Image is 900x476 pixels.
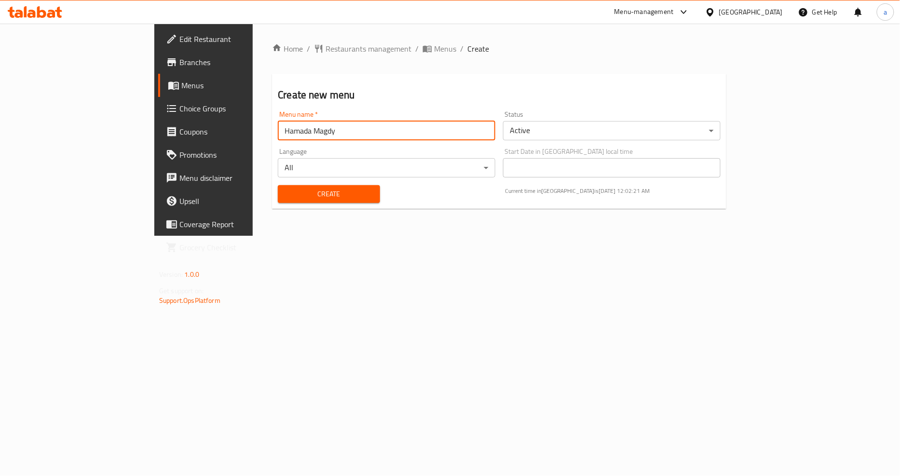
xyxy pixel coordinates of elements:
span: Grocery Checklist [179,242,297,253]
a: Grocery Checklist [158,236,305,259]
li: / [415,43,419,54]
div: Menu-management [614,6,674,18]
a: Coupons [158,120,305,143]
button: Create [278,185,380,203]
span: 1.0.0 [184,268,199,281]
a: Support.OpsPlatform [159,294,220,307]
span: Menus [181,80,297,91]
span: Choice Groups [179,103,297,114]
a: Coverage Report [158,213,305,236]
div: [GEOGRAPHIC_DATA] [719,7,783,17]
span: Edit Restaurant [179,33,297,45]
a: Promotions [158,143,305,166]
a: Branches [158,51,305,74]
span: Create [467,43,489,54]
span: Menu disclaimer [179,172,297,184]
span: Get support on: [159,285,204,297]
li: / [460,43,464,54]
a: Edit Restaurant [158,27,305,51]
a: Menu disclaimer [158,166,305,190]
li: / [307,43,310,54]
span: a [884,7,887,17]
a: Choice Groups [158,97,305,120]
span: Menus [434,43,456,54]
a: Menus [423,43,456,54]
div: Active [503,121,721,140]
span: Branches [179,56,297,68]
span: Restaurants management [326,43,411,54]
span: Upsell [179,195,297,207]
h2: Create new menu [278,88,721,102]
span: Coverage Report [179,218,297,230]
nav: breadcrumb [272,43,726,54]
input: Please enter Menu name [278,121,495,140]
a: Upsell [158,190,305,213]
div: All [278,158,495,177]
span: Create [286,188,372,200]
span: Coupons [179,126,297,137]
a: Menus [158,74,305,97]
span: Version: [159,268,183,281]
span: Promotions [179,149,297,161]
a: Restaurants management [314,43,411,54]
p: Current time in [GEOGRAPHIC_DATA] is [DATE] 12:02:21 AM [505,187,721,195]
